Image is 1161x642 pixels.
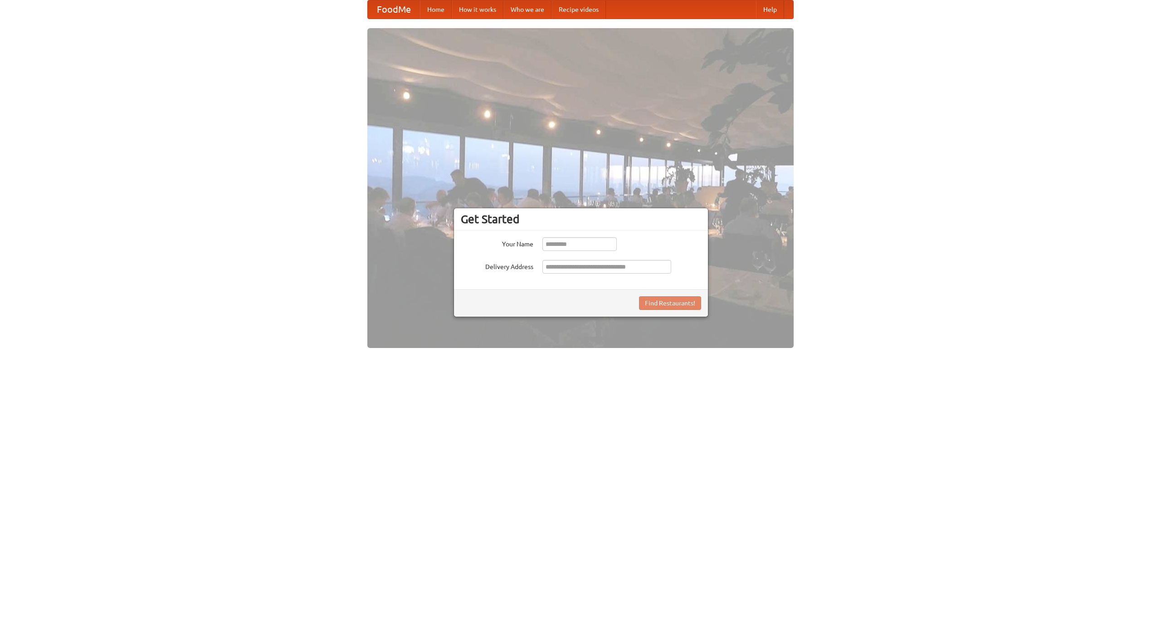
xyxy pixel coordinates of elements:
a: Recipe videos [551,0,606,19]
a: Who we are [503,0,551,19]
label: Your Name [461,237,533,249]
a: FoodMe [368,0,420,19]
h3: Get Started [461,212,701,226]
a: How it works [452,0,503,19]
a: Help [756,0,784,19]
label: Delivery Address [461,260,533,271]
a: Home [420,0,452,19]
button: Find Restaurants! [639,296,701,310]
